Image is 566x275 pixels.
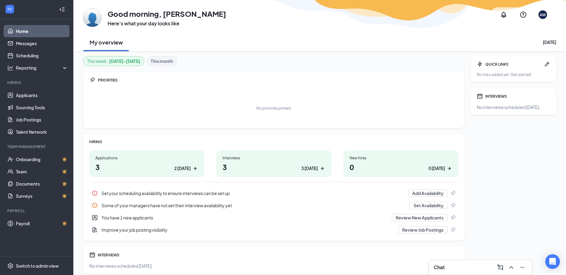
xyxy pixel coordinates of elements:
[108,9,226,19] h1: Good morning, [PERSON_NAME]
[92,215,98,221] svg: UserEntity
[256,106,292,111] div: No priorities pinned.
[89,252,95,258] svg: Calendar
[16,89,68,101] a: Applicants
[95,155,198,161] div: Applications
[450,190,456,196] svg: Pin
[428,165,445,172] div: 0 [DATE]
[222,162,325,172] h1: 3
[89,187,458,199] div: Set your scheduling availability to ensure interviews can be set up
[87,58,140,64] div: This week :
[192,165,198,172] svg: ArrowRight
[520,11,527,18] svg: QuestionInfo
[350,162,452,172] h1: 0
[151,58,173,64] b: This month
[83,9,101,27] img: Anela Wright
[216,150,331,177] a: Interviews33 [DATE]ArrowRight
[543,39,556,45] div: [DATE]
[89,77,95,83] svg: Pin
[89,187,458,199] a: InfoSet your scheduling availability to ensure interviews can be set upAdd AvailabilityPin
[16,190,68,202] a: SurveysCrown
[517,262,527,272] button: Minimize
[7,65,13,71] svg: Analysis
[500,11,507,18] svg: Notifications
[7,80,67,85] div: Hiring
[16,263,59,269] div: Switch to admin view
[108,20,226,27] h3: Here’s what your day looks like
[16,165,68,178] a: TeamCrown
[16,37,68,49] a: Messages
[16,25,68,37] a: Home
[7,208,67,213] div: Payroll
[477,61,483,67] svg: Bolt
[477,93,483,99] svg: Calendar
[16,49,68,62] a: Scheduling
[89,150,204,177] a: Applications32 [DATE]ArrowRight
[174,165,191,172] div: 2 [DATE]
[89,263,458,269] div: No interviews scheduled [DATE].
[92,227,98,233] svg: DocumentAdd
[92,202,98,208] svg: Info
[16,114,68,126] a: Job Postings
[350,155,452,161] div: New hires
[16,101,68,114] a: Sourcing Tools
[7,263,13,269] svg: Settings
[16,126,68,138] a: Talent Network
[101,202,406,208] div: Some of your managers have not set their interview availability yet
[101,215,388,221] div: You have 1 new applicants
[16,217,68,230] a: PayrollCrown
[109,58,140,64] b: [DATE] - [DATE]
[408,190,447,197] button: Add Availability
[7,6,13,12] svg: WorkstreamLogo
[485,62,542,67] div: QUICK LINKS
[410,202,447,209] button: Set Availability
[89,139,458,144] div: HIRING
[95,162,198,172] h1: 3
[450,202,456,208] svg: Pin
[540,12,546,17] div: AW
[495,262,505,272] button: ComposeMessage
[477,104,550,110] div: No interviews scheduled [DATE].
[506,262,516,272] button: ChevronUp
[434,264,445,271] h3: Chat
[98,252,458,258] div: INTERVIEWS
[90,38,123,46] h2: My overview
[89,199,458,212] div: Some of your managers have not set their interview availability yet
[59,6,65,13] svg: Collapse
[450,215,456,221] svg: Pin
[344,150,458,177] a: New hires00 [DATE]ArrowRight
[16,153,68,165] a: OnboardingCrown
[101,227,395,233] div: Improve your job posting visibility
[222,155,325,161] div: Interviews
[89,212,458,224] div: You have 1 new applicants
[497,264,504,271] svg: ComposeMessage
[519,264,526,271] svg: Minimize
[98,78,458,83] div: PRIORITIES
[16,65,68,71] div: Reporting
[89,224,458,236] div: Improve your job posting visibility
[89,224,458,236] a: DocumentAddImprove your job posting visibilityReview Job PostingsPin
[92,190,98,196] svg: Info
[301,165,318,172] div: 3 [DATE]
[101,190,405,196] div: Set your scheduling availability to ensure interviews can be set up
[89,212,458,224] a: UserEntityYou have 1 new applicantsReview New ApplicantsPin
[392,214,447,221] button: Review New Applicants
[485,94,550,99] div: INTERVIEWS
[544,61,550,67] svg: Pen
[508,264,515,271] svg: ChevronUp
[16,178,68,190] a: DocumentsCrown
[477,72,550,77] div: No links added yet. Get started!
[545,254,560,269] div: Open Intercom Messenger
[89,199,458,212] a: InfoSome of your managers have not set their interview availability yetSet AvailabilityPin
[319,165,325,172] svg: ArrowRight
[450,227,456,233] svg: Pin
[398,226,447,233] button: Review Job Postings
[446,165,452,172] svg: ArrowRight
[7,144,67,149] div: Team Management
